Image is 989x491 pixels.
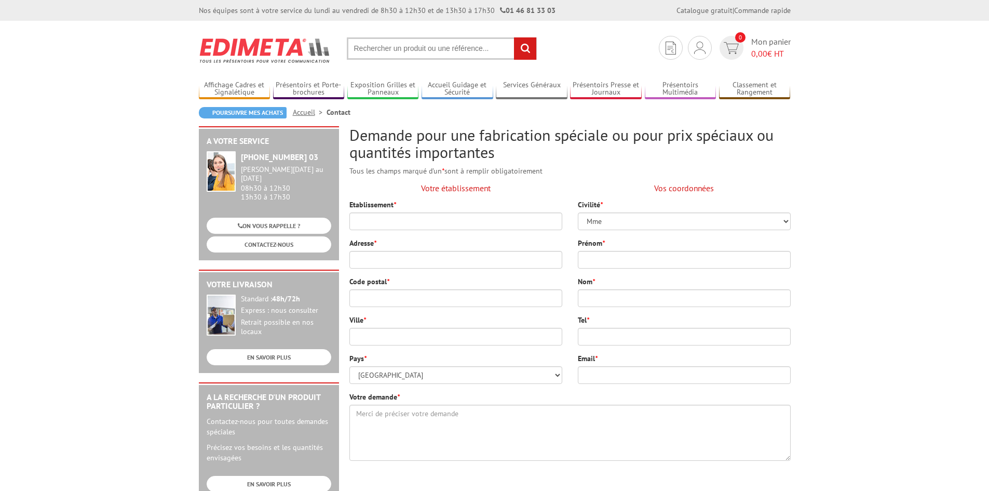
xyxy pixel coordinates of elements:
[578,182,791,194] p: Vos coordonnées
[694,42,706,54] img: devis rapide
[327,107,350,117] li: Contact
[349,392,400,402] label: Votre demande
[717,36,791,60] a: devis rapide 0 Mon panier 0,00€ HT
[719,81,791,98] a: Classement et Rangement
[724,42,739,54] img: devis rapide
[293,108,327,117] a: Accueil
[734,6,791,15] a: Commande rapide
[241,306,331,315] div: Express : nous consulter
[241,165,331,183] div: [PERSON_NAME][DATE] au [DATE]
[241,152,318,162] strong: [PHONE_NUMBER] 03
[207,218,331,234] a: ON VOUS RAPPELLE ?
[578,200,603,210] label: Civilité
[349,353,367,364] label: Pays
[207,393,331,411] h2: A la recherche d'un produit particulier ?
[676,6,733,15] a: Catalogue gratuit
[199,31,331,70] img: Edimeta
[570,81,642,98] a: Présentoirs Presse et Journaux
[349,238,376,248] label: Adresse
[207,236,331,253] a: CONTACTEZ-NOUS
[666,42,676,55] img: devis rapide
[199,5,556,16] div: Nos équipes sont à votre service du lundi au vendredi de 8h30 à 12h30 et de 13h30 à 17h30
[578,276,595,287] label: Nom
[500,6,556,15] strong: 01 46 81 33 03
[349,315,366,325] label: Ville
[496,81,567,98] a: Services Généraux
[751,48,767,59] span: 0,00
[347,81,419,98] a: Exposition Grilles et Panneaux
[241,318,331,337] div: Retrait possible en nos locaux
[207,295,236,336] img: widget-livraison.jpg
[199,81,270,98] a: Affichage Cadres et Signalétique
[578,353,598,364] label: Email
[751,48,791,60] span: € HT
[207,442,331,463] p: Précisez vos besoins et les quantités envisagées
[199,107,287,118] a: Poursuivre mes achats
[207,280,331,289] h2: Votre livraison
[751,36,791,60] span: Mon panier
[207,137,331,146] h2: A votre service
[578,238,605,248] label: Prénom
[349,182,562,194] p: Votre établissement
[349,126,791,161] h2: Demande pour une fabrication spéciale ou pour prix spéciaux ou quantités importantes
[207,416,331,437] p: Contactez-nous pour toutes demandes spéciales
[735,32,746,43] span: 0
[347,37,537,60] input: Rechercher un produit ou une référence...
[645,81,716,98] a: Présentoirs Multimédia
[676,5,791,16] div: |
[349,276,389,287] label: Code postal
[272,294,300,303] strong: 48h/72h
[514,37,536,60] input: rechercher
[578,315,589,325] label: Tel
[241,165,331,201] div: 08h30 à 12h30 13h30 à 17h30
[349,200,396,210] label: Etablissement
[273,81,345,98] a: Présentoirs et Porte-brochures
[207,151,236,192] img: widget-service.jpg
[241,295,331,304] div: Standard :
[349,166,543,176] span: Tous les champs marqué d'un sont à remplir obligatoirement
[422,81,493,98] a: Accueil Guidage et Sécurité
[207,349,331,365] a: EN SAVOIR PLUS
